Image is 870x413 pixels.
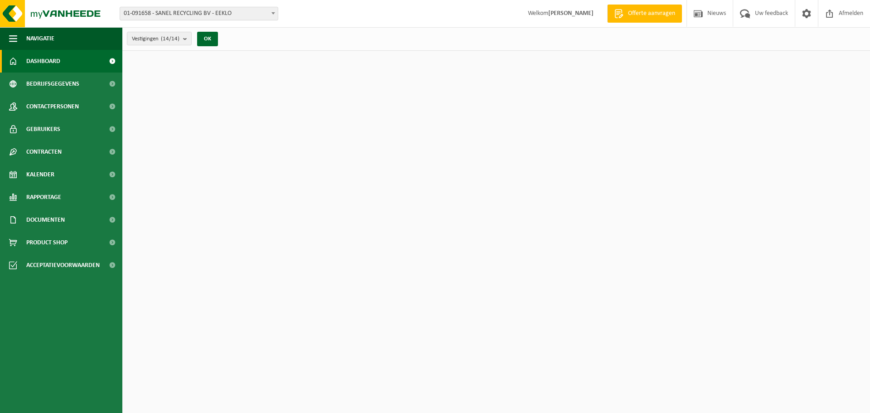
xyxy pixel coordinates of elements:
[26,254,100,277] span: Acceptatievoorwaarden
[626,9,677,18] span: Offerte aanvragen
[26,186,61,209] span: Rapportage
[26,95,79,118] span: Contactpersonen
[26,73,79,95] span: Bedrijfsgegevens
[127,32,192,45] button: Vestigingen(14/14)
[26,209,65,231] span: Documenten
[120,7,278,20] span: 01-091658 - SANEL RECYCLING BV - EEKLO
[26,231,68,254] span: Product Shop
[132,32,179,46] span: Vestigingen
[607,5,682,23] a: Offerte aanvragen
[161,36,179,42] count: (14/14)
[26,163,54,186] span: Kalender
[197,32,218,46] button: OK
[26,50,60,73] span: Dashboard
[26,27,54,50] span: Navigatie
[26,141,62,163] span: Contracten
[548,10,594,17] strong: [PERSON_NAME]
[26,118,60,141] span: Gebruikers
